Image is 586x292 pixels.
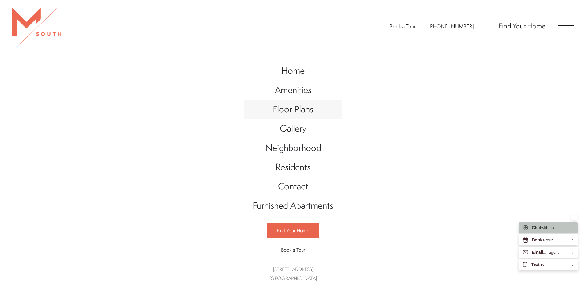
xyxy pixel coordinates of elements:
[277,227,309,234] span: Find Your Home
[244,158,342,177] a: Go to Residents
[12,8,61,44] img: MSouth
[275,84,311,96] span: Amenities
[244,61,342,80] a: Go to Home
[428,23,474,30] a: Call Us at 813-570-8014
[267,223,319,238] a: Find Your Home
[390,23,416,30] a: Book a Tour
[244,80,342,100] a: Go to Amenities
[428,23,474,30] span: [PHONE_NUMBER]
[253,199,333,212] span: Furnished Apartments
[281,246,305,253] span: Book a Tour
[281,64,305,77] span: Home
[267,243,319,257] a: Book a Tour
[244,138,342,158] a: Go to Neighborhood
[265,141,321,154] span: Neighborhood
[244,119,342,138] a: Go to Gallery
[244,177,342,196] a: Go to Contact
[499,21,546,31] a: Find Your Home
[276,161,310,173] span: Residents
[244,55,342,289] div: Main
[269,266,317,282] a: Get Directions to 5110 South Manhattan Avenue Tampa, FL 33611
[244,196,342,215] a: Go to Furnished Apartments (opens in a new tab)
[558,23,574,28] button: Open Menu
[273,103,313,115] span: Floor Plans
[244,100,342,119] a: Go to Floor Plans
[278,180,308,193] span: Contact
[280,122,306,135] span: Gallery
